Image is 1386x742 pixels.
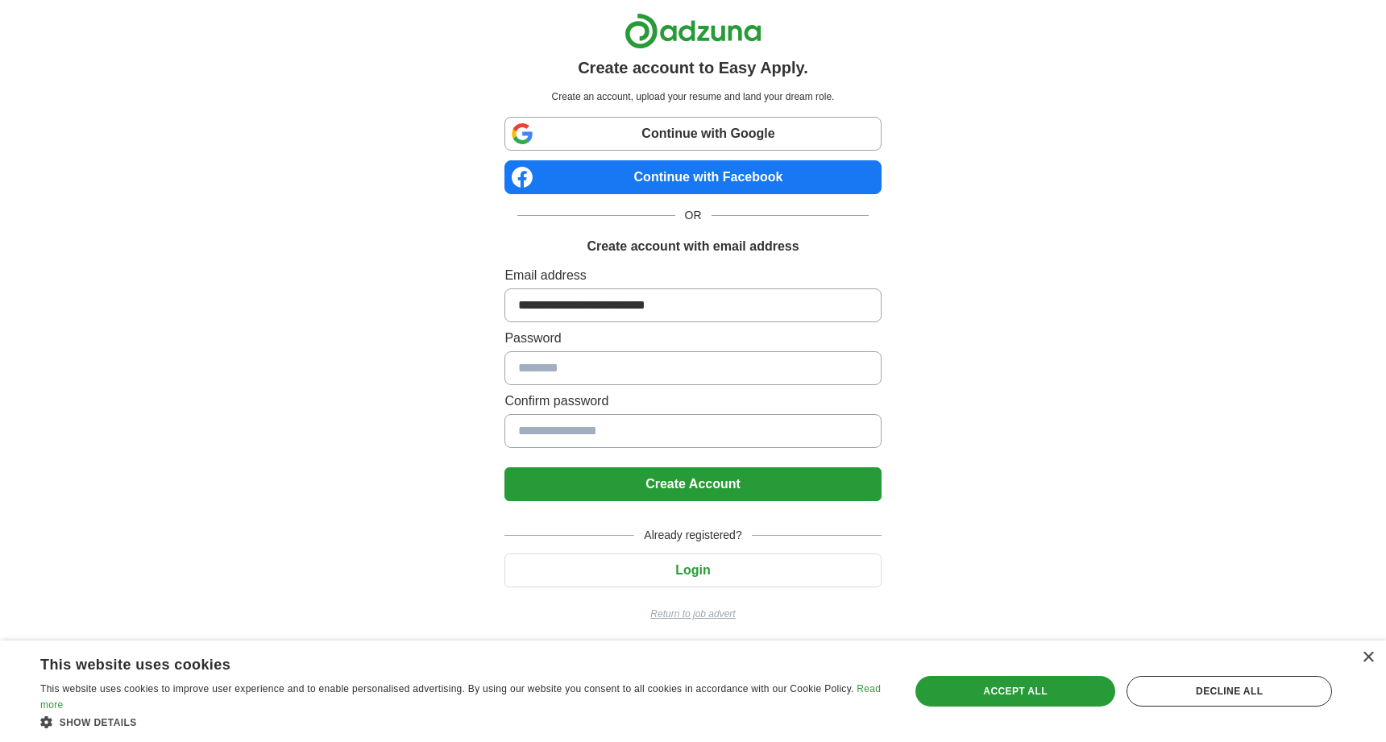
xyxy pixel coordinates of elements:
[504,553,881,587] button: Login
[587,237,799,256] h1: Create account with email address
[634,527,751,544] span: Already registered?
[504,160,881,194] a: Continue with Facebook
[40,683,854,694] span: This website uses cookies to improve user experience and to enable personalised advertising. By u...
[1127,676,1332,707] div: Decline all
[60,717,137,728] span: Show details
[504,266,881,285] label: Email address
[504,607,881,621] a: Return to job advert
[578,56,808,80] h1: Create account to Easy Apply.
[675,207,712,224] span: OR
[504,563,881,577] a: Login
[504,117,881,151] a: Continue with Google
[504,329,881,348] label: Password
[1362,652,1374,664] div: Close
[504,392,881,411] label: Confirm password
[508,89,878,104] p: Create an account, upload your resume and land your dream role.
[625,13,761,49] img: Adzuna logo
[915,676,1116,707] div: Accept all
[40,714,884,730] div: Show details
[504,467,881,501] button: Create Account
[40,650,844,674] div: This website uses cookies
